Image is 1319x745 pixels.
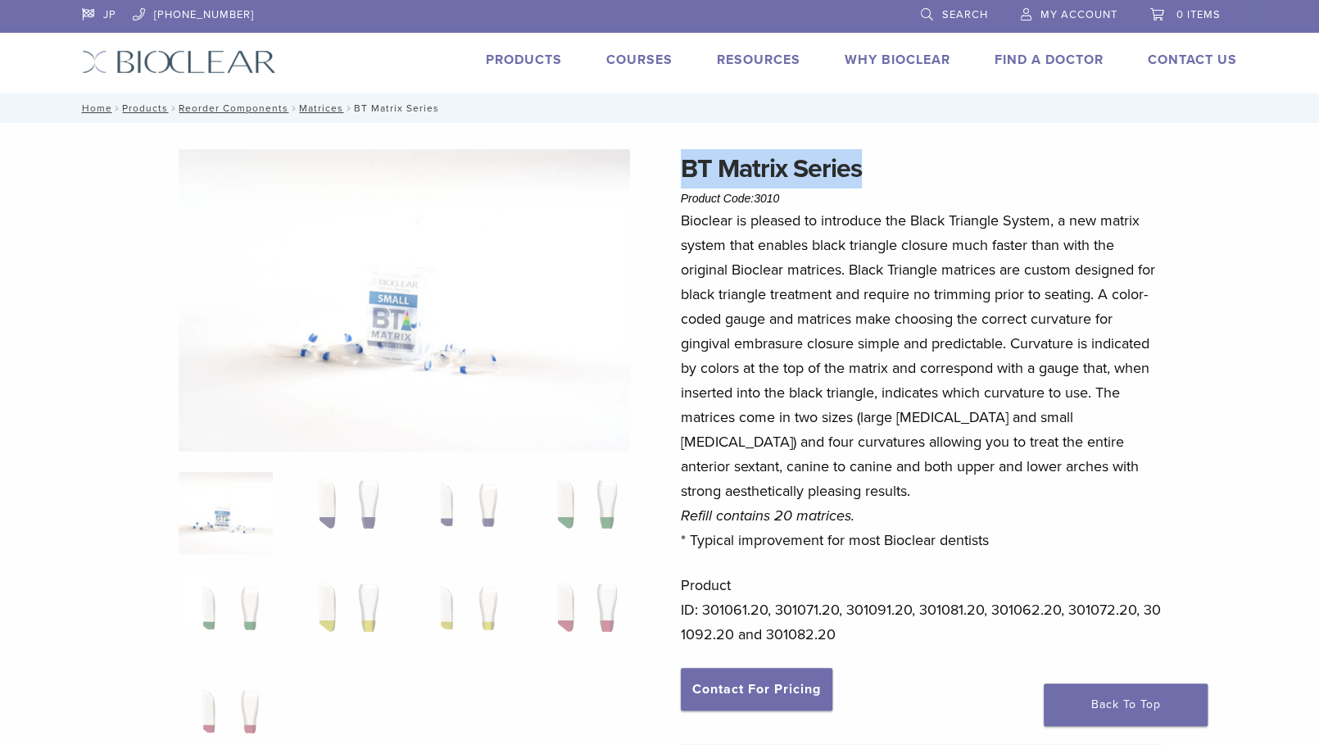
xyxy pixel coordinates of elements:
[717,52,800,68] a: Resources
[995,52,1104,68] a: Find A Doctor
[1176,8,1221,21] span: 0 items
[179,102,288,114] a: Reorder Components
[681,507,854,525] em: Refill contains 20 matrices.
[168,104,179,112] span: /
[681,192,780,205] span: Product Code:
[1044,684,1208,726] a: Back To Top
[1040,8,1117,21] span: My Account
[536,472,630,554] img: BT Matrix Series - Image 4
[288,104,299,112] span: /
[122,102,168,114] a: Products
[536,575,630,657] img: BT Matrix Series - Image 8
[299,102,343,114] a: Matrices
[179,149,631,452] img: Anterior Black Triangle Series Matrices
[179,472,273,554] img: Anterior-Black-Triangle-Series-Matrices-324x324.jpg
[297,472,392,554] img: BT Matrix Series - Image 2
[1148,52,1237,68] a: Contact Us
[754,192,779,205] span: 3010
[486,52,562,68] a: Products
[681,668,832,711] a: Contact For Pricing
[82,50,276,74] img: Bioclear
[606,52,673,68] a: Courses
[179,575,273,657] img: BT Matrix Series - Image 5
[681,573,1163,647] p: Product ID: 301061.20, 301071.20, 301091.20, 301081.20, 301062.20, 301072.20, 301092.20 and 30108...
[70,93,1249,123] nav: BT Matrix Series
[416,472,510,554] img: BT Matrix Series - Image 3
[681,208,1163,552] p: Bioclear is pleased to introduce the Black Triangle System, a new matrix system that enables blac...
[942,8,988,21] span: Search
[297,575,392,657] img: BT Matrix Series - Image 6
[845,52,950,68] a: Why Bioclear
[111,104,122,112] span: /
[416,575,510,657] img: BT Matrix Series - Image 7
[76,102,111,114] a: Home
[343,104,354,112] span: /
[681,149,1163,189] h1: BT Matrix Series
